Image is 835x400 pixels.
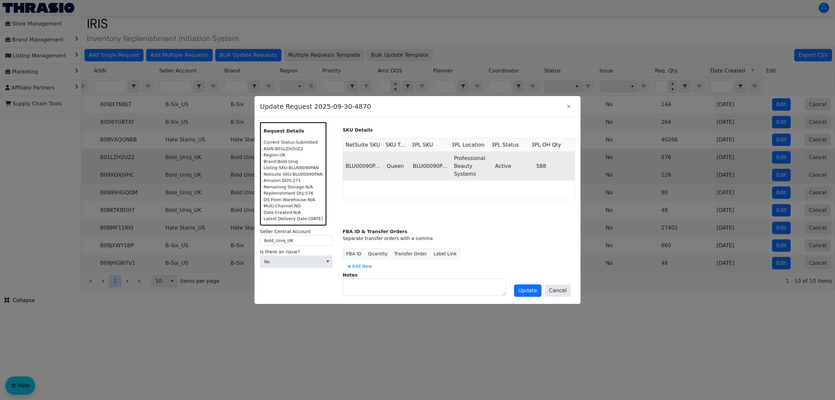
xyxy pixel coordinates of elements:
[430,248,460,259] th: Label Link
[563,100,575,113] button: Close
[264,146,323,152] div: ASIN: B01LZH2UZ2
[264,197,323,203] div: DS From Warehouse: N/A
[264,259,319,265] span: No
[264,128,323,135] p: Request Details
[491,141,519,149] span: 3PL Status
[493,152,534,181] td: Active
[264,216,323,222] div: Latest Delivery Date: [DATE]
[347,263,372,270] span: Add New
[365,248,391,259] th: Quantity
[346,141,380,149] span: NetSuite SKU
[518,287,537,295] span: Update
[260,228,338,235] label: Seller Central Account
[451,141,485,149] span: 3PL Location
[545,284,571,297] button: Cancel
[264,139,323,146] div: Current Status: Submitted
[264,190,323,197] div: Replenishment Qty: 576
[343,228,575,235] div: FBA ID & Transfer Orders
[264,165,323,171] div: Listing SKU: BLU00090PAN
[412,141,433,149] span: 3PL SKU
[264,171,323,178] div: Netsuite SKU: BLU00090PAN
[534,152,575,181] td: 588
[343,152,384,181] td: BLU00090PAN
[391,248,431,259] th: Transfer Order
[343,235,575,242] div: Separate transfer orders with a comma
[260,98,563,115] span: Update Request 2025-09-30-4870
[343,272,358,278] label: Notes
[264,203,323,209] div: Multi Channel: NO
[323,256,332,267] button: select
[386,141,406,149] span: SKU Type
[451,152,493,181] td: Professional Beauty Systems
[264,177,323,184] div: Amazon DOS: 271
[410,152,451,181] td: BLU00090PAN
[514,284,541,297] button: Update
[264,184,323,190] div: Remaining Storage: N/A
[264,158,323,165] div: Brand: Bold Uniq
[264,209,323,216] div: Date Created: N/A
[343,261,376,272] button: Add New
[343,127,575,134] p: SKU Details
[549,287,567,295] span: Cancel
[531,141,561,149] span: 3PL OH Qty
[264,152,323,158] div: Region: UK
[384,152,410,181] td: Queen
[343,248,365,259] th: FBA ID
[260,248,338,255] label: Is there an issue?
